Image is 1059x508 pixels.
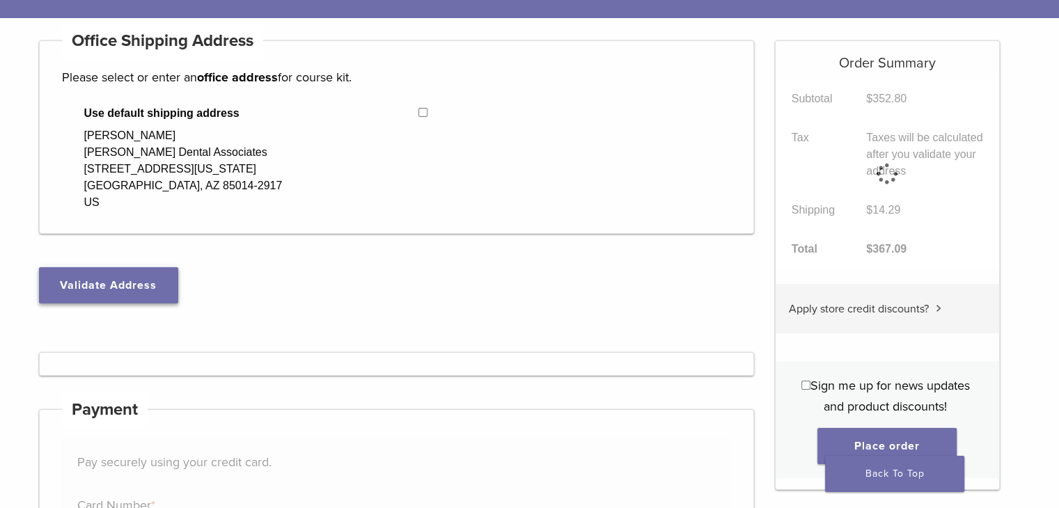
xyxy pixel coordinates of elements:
button: Place order [817,428,957,464]
strong: office address [197,70,278,85]
div: [PERSON_NAME] [PERSON_NAME] Dental Associates [STREET_ADDRESS][US_STATE] [GEOGRAPHIC_DATA], AZ 85... [84,127,283,211]
span: Use default shipping address [84,105,419,122]
a: Back To Top [825,456,964,492]
img: caret.svg [936,305,941,312]
p: Please select or enter an for course kit. [62,67,732,88]
span: Apply store credit discounts? [789,302,929,316]
h4: Office Shipping Address [62,24,264,58]
button: Validate Address [39,267,178,303]
input: Sign me up for news updates and product discounts! [801,381,810,390]
h4: Payment [62,393,148,427]
h5: Order Summary [776,41,999,72]
span: Sign me up for news updates and product discounts! [810,378,970,414]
